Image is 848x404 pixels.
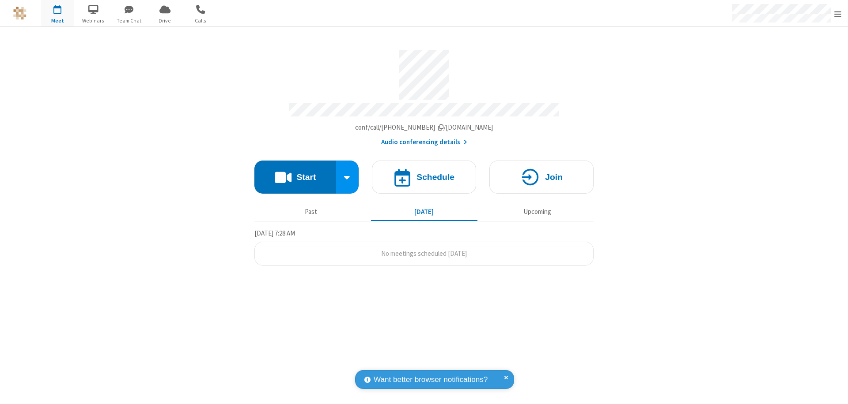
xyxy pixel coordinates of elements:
[484,203,591,220] button: Upcoming
[355,123,493,133] button: Copy my meeting room linkCopy my meeting room link
[355,123,493,131] span: Copy my meeting room link
[296,173,316,181] h4: Start
[254,228,594,266] section: Today's Meetings
[254,44,594,147] section: Account details
[184,17,217,25] span: Calls
[148,17,182,25] span: Drive
[254,161,336,194] button: Start
[489,161,594,194] button: Join
[372,161,476,194] button: Schedule
[77,17,110,25] span: Webinars
[545,173,563,181] h4: Join
[381,249,467,258] span: No meetings scheduled [DATE]
[113,17,146,25] span: Team Chat
[826,381,841,398] iframe: Chat
[254,229,295,237] span: [DATE] 7:28 AM
[336,161,359,194] div: Start conference options
[41,17,74,25] span: Meet
[381,137,467,147] button: Audio conferencing details
[371,203,477,220] button: [DATE]
[13,7,26,20] img: QA Selenium DO NOT DELETE OR CHANGE
[416,173,454,181] h4: Schedule
[374,374,488,385] span: Want better browser notifications?
[258,203,364,220] button: Past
